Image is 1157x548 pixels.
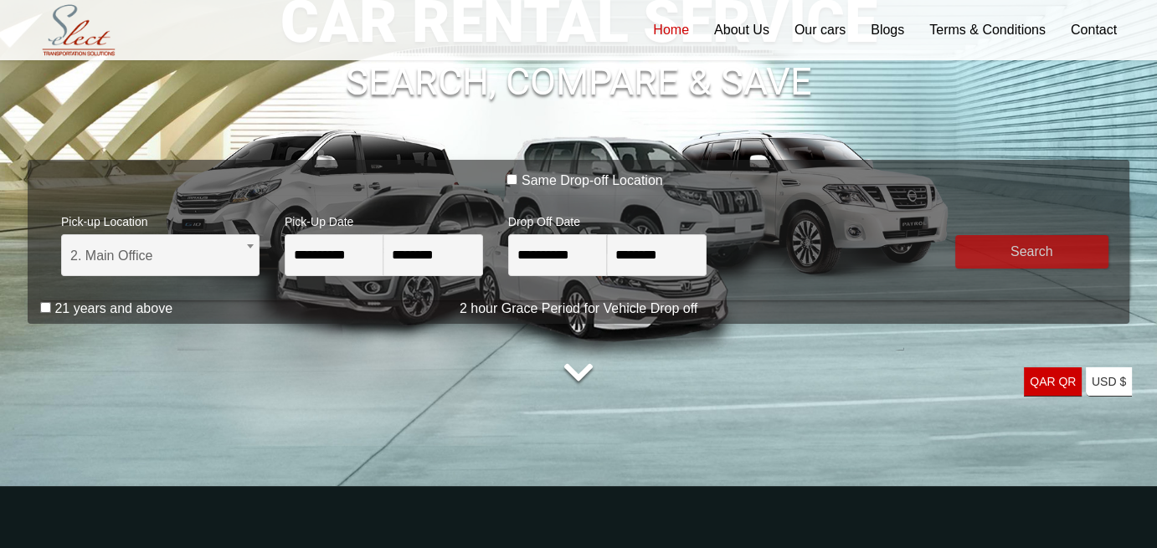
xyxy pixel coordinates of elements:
span: Drop Off Date [508,204,707,234]
p: 2 hour Grace Period for Vehicle Drop off [28,299,1129,319]
span: 2. Main Office [70,235,250,277]
span: 2. Main Office [61,234,260,276]
label: 21 years and above [54,300,172,317]
a: USD $ [1086,367,1132,397]
span: Pick-Up Date [285,204,483,234]
img: Select Rent a Car [32,2,126,59]
span: Pick-up Location [61,204,260,234]
a: QAR QR [1024,367,1082,397]
h1: SEARCH, COMPARE & SAVE [28,38,1129,101]
label: Same Drop-off Location [522,172,663,189]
